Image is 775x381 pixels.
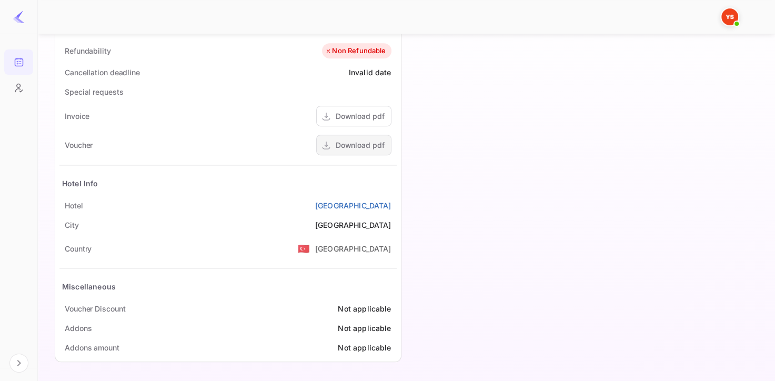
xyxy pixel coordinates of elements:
div: Download pdf [336,139,385,151]
div: Refundability [65,45,111,56]
div: Special requests [65,86,123,97]
button: Expand navigation [9,354,28,373]
div: Country [65,243,92,254]
div: Cancellation deadline [65,67,140,78]
a: Bookings [4,49,33,74]
img: LiteAPI [13,11,25,23]
div: Download pdf [336,111,385,122]
img: Yandex Support [721,8,738,25]
div: [GEOGRAPHIC_DATA] [315,219,391,230]
div: Addons [65,323,92,334]
div: Not applicable [338,323,391,334]
div: Invalid date [349,67,391,78]
div: Voucher [65,139,93,151]
div: [GEOGRAPHIC_DATA] [315,243,391,254]
div: Hotel [65,200,83,211]
div: Hotel Info [62,178,98,189]
a: Customers [4,75,33,99]
div: Non Refundable [325,46,386,56]
div: Voucher Discount [65,303,125,314]
div: Not applicable [338,342,391,353]
div: Miscellaneous [62,281,116,292]
div: Invoice [65,111,89,122]
div: City [65,219,79,230]
div: Not applicable [338,303,391,314]
a: [GEOGRAPHIC_DATA] [315,200,391,211]
div: Addons amount [65,342,119,353]
span: United States [298,239,310,258]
